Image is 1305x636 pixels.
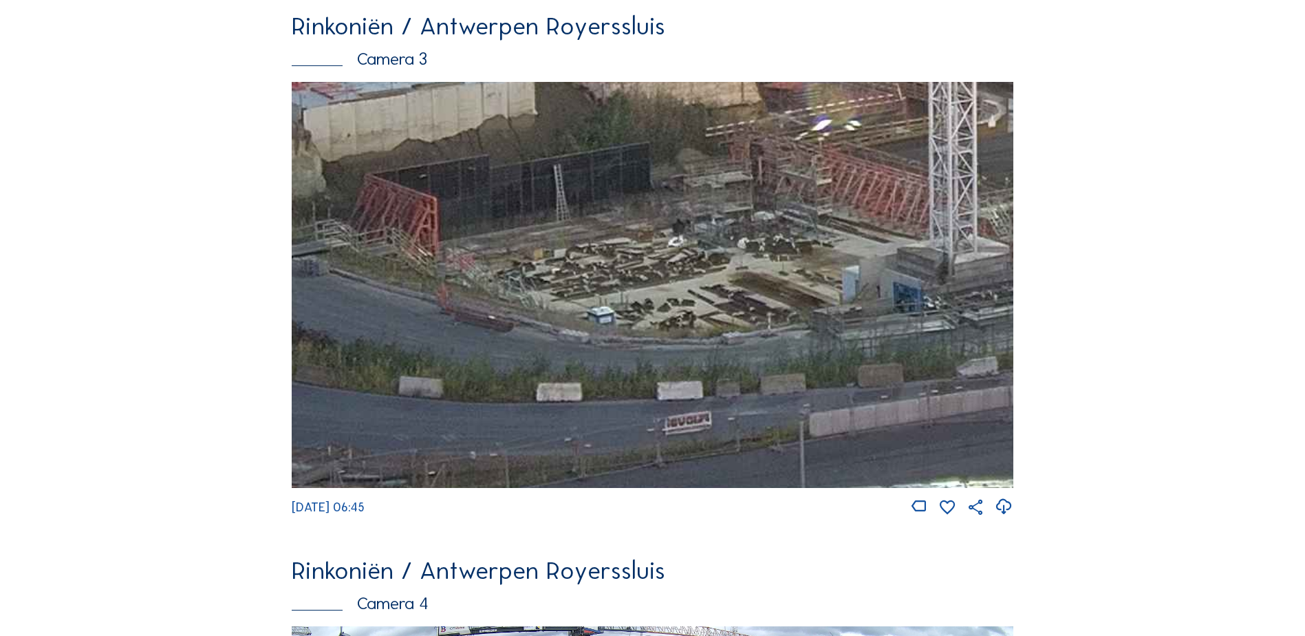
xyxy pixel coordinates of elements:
div: Rinkoniën / Antwerpen Royerssluis [292,14,1013,39]
div: Camera 4 [292,595,1013,612]
span: [DATE] 06:45 [292,500,365,515]
div: Rinkoniën / Antwerpen Royerssluis [292,558,1013,583]
img: Image [292,82,1013,488]
div: Camera 3 [292,50,1013,67]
